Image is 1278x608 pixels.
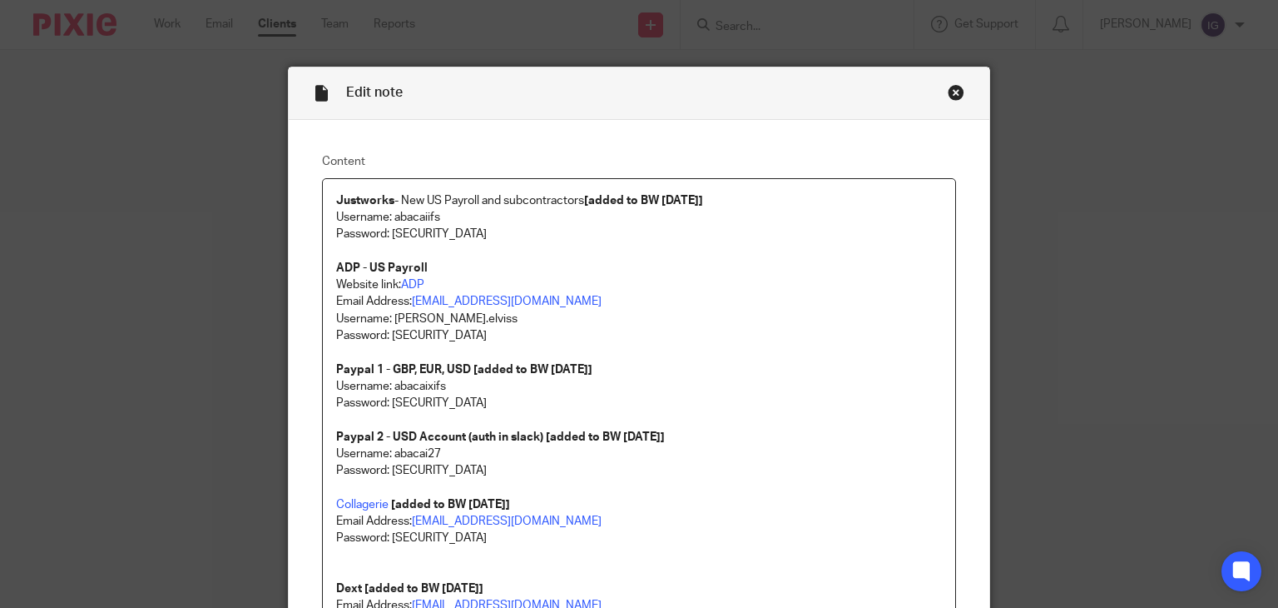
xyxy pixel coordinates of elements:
[364,583,483,595] strong: [added to BW [DATE]]
[584,195,703,207] strong: [added to BW [DATE]]
[336,327,943,344] p: Password: [SECURITY_DATA]
[346,86,403,99] span: Edit note
[336,195,394,207] strong: Justworks
[336,530,943,546] p: Password: [SECURITY_DATA]
[336,192,943,209] p: - New US Payroll and subcontractors
[336,293,943,310] p: Email Address:
[412,516,602,527] a: [EMAIL_ADDRESS][DOMAIN_NAME]
[336,513,943,530] p: Email Address:
[412,296,602,307] a: [EMAIL_ADDRESS][DOMAIN_NAME]
[336,378,943,395] p: Username: abacaixifs
[336,277,943,293] p: Website link:
[336,583,362,595] strong: Dext
[336,499,389,511] a: Collagerie
[336,395,943,411] p: Password: [SECURITY_DATA]
[336,226,943,242] p: Password: [SECURITY_DATA]
[948,84,964,101] div: Close this dialog window
[336,209,943,226] p: Username: abacaiifs
[336,311,943,327] p: Username: [PERSON_NAME].elviss
[336,431,665,443] strong: Paypal 2 - USD Account (auth in slack) [added to BW [DATE]]
[336,364,592,376] strong: Paypal 1 - GBP, EUR, USD [added to BW [DATE]]
[322,153,957,170] label: Content
[401,279,424,291] a: ADP
[336,446,943,462] p: Username: abacai27
[336,262,428,274] strong: ADP - US Payroll
[391,499,510,511] strong: [added to BW [DATE]]
[336,462,943,479] p: Password: [SECURITY_DATA]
